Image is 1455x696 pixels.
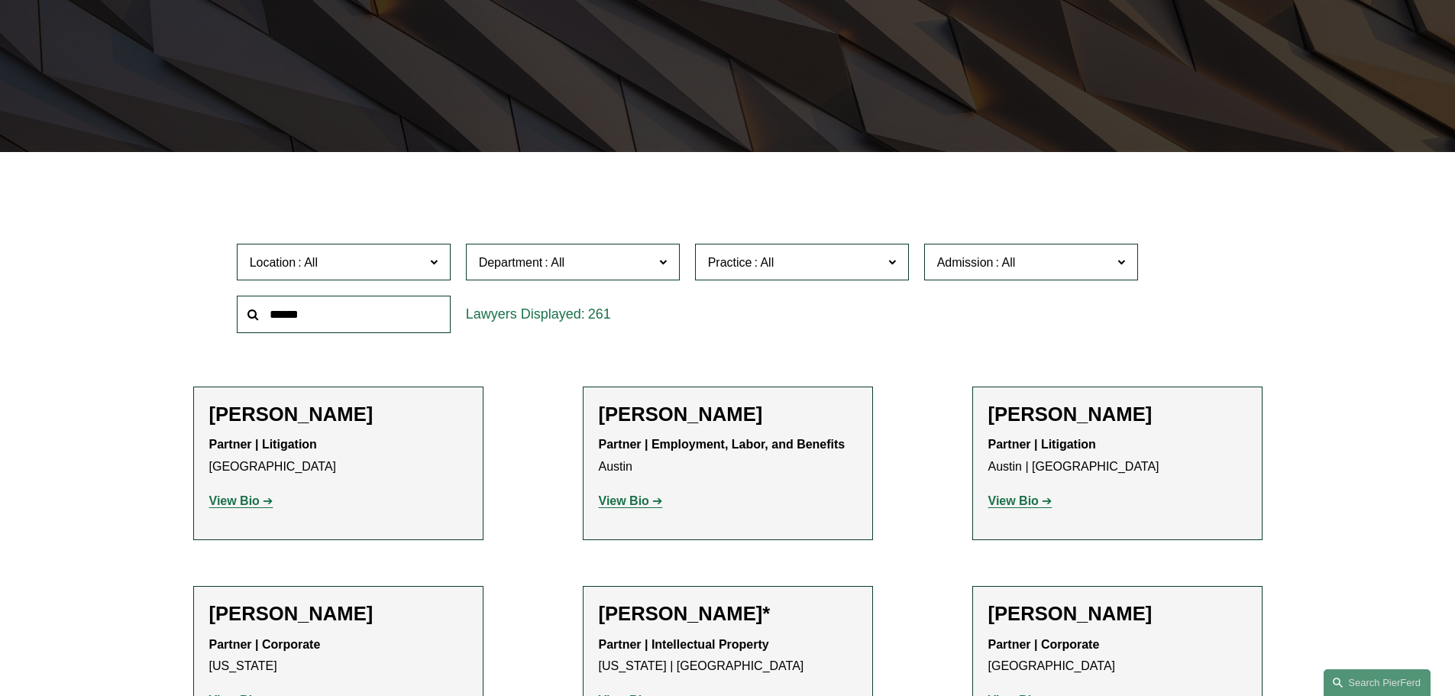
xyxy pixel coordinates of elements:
[250,256,296,269] span: Location
[988,634,1246,678] p: [GEOGRAPHIC_DATA]
[988,438,1096,451] strong: Partner | Litigation
[988,434,1246,478] p: Austin | [GEOGRAPHIC_DATA]
[209,494,260,507] strong: View Bio
[599,634,857,678] p: [US_STATE] | [GEOGRAPHIC_DATA]
[1324,669,1431,696] a: Search this site
[209,434,467,478] p: [GEOGRAPHIC_DATA]
[209,602,467,626] h2: [PERSON_NAME]
[599,602,857,626] h2: [PERSON_NAME]*
[599,403,857,426] h2: [PERSON_NAME]
[599,438,846,451] strong: Partner | Employment, Labor, and Benefits
[588,306,611,322] span: 261
[988,494,1039,507] strong: View Bio
[937,256,994,269] span: Admission
[599,494,649,507] strong: View Bio
[599,434,857,478] p: Austin
[599,638,769,651] strong: Partner | Intellectual Property
[209,638,321,651] strong: Partner | Corporate
[599,494,663,507] a: View Bio
[988,638,1100,651] strong: Partner | Corporate
[209,494,273,507] a: View Bio
[708,256,752,269] span: Practice
[209,438,317,451] strong: Partner | Litigation
[988,494,1052,507] a: View Bio
[988,602,1246,626] h2: [PERSON_NAME]
[479,256,543,269] span: Department
[988,403,1246,426] h2: [PERSON_NAME]
[209,634,467,678] p: [US_STATE]
[209,403,467,426] h2: [PERSON_NAME]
